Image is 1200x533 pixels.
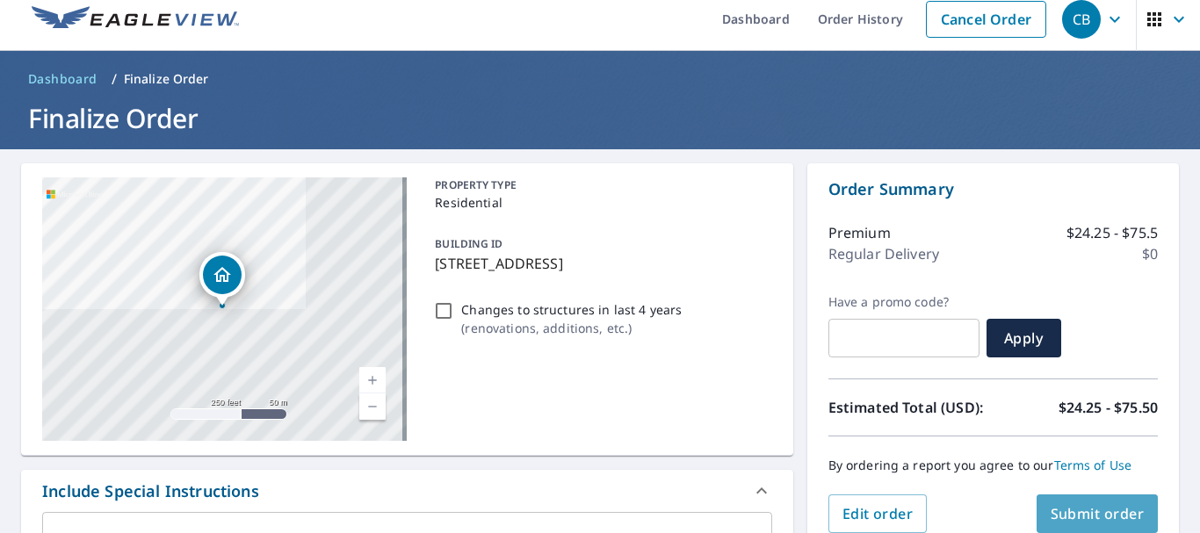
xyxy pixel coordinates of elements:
a: Terms of Use [1054,457,1132,473]
span: Submit order [1051,504,1145,523]
h1: Finalize Order [21,100,1179,136]
div: Include Special Instructions [21,470,793,512]
p: Order Summary [828,177,1158,201]
button: Edit order [828,494,928,533]
a: Dashboard [21,65,105,93]
p: PROPERTY TYPE [435,177,764,193]
p: $24.25 - $75.5 [1066,222,1158,243]
p: Regular Delivery [828,243,939,264]
nav: breadcrumb [21,65,1179,93]
span: Dashboard [28,70,98,88]
button: Apply [987,319,1061,357]
p: Changes to structures in last 4 years [461,300,682,319]
a: Cancel Order [926,1,1046,38]
label: Have a promo code? [828,294,980,310]
p: Finalize Order [124,70,209,88]
p: [STREET_ADDRESS] [435,253,764,274]
span: Apply [1001,328,1047,348]
p: $24.25 - $75.50 [1059,397,1158,418]
p: BUILDING ID [435,236,502,251]
p: ( renovations, additions, etc. ) [461,319,682,337]
img: EV Logo [32,6,239,32]
button: Submit order [1037,494,1159,533]
div: Include Special Instructions [42,479,259,503]
p: $0 [1142,243,1158,264]
div: Dropped pin, building 1, Residential property, 8030 Burntwood Dr La Vergne, TN 37086 [199,252,245,306]
p: Residential [435,193,764,212]
a: Current Level 17, Zoom Out [359,393,386,420]
p: By ordering a report you agree to our [828,457,1158,473]
p: Premium [828,222,891,243]
p: Estimated Total (USD): [828,397,994,418]
span: Edit order [842,504,914,523]
li: / [112,68,117,90]
a: Current Level 17, Zoom In [359,367,386,393]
